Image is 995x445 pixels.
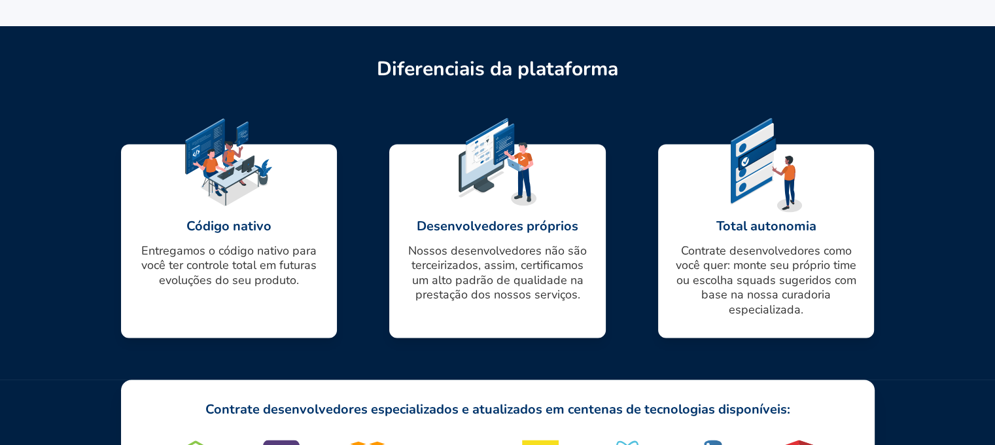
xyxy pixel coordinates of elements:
[716,217,816,236] h1: Total autonomia
[137,243,322,288] p: Entregamos o código nativo para você ter controle total em futuras evoluções do seu produto.
[186,217,271,236] h1: Código nativo
[417,217,578,236] h1: Desenvolvedores próprios
[674,243,859,317] p: Contrate desenvolvedores como você quer: monte seu próprio time ou escolha squads sugeridos com b...
[121,58,875,81] h1: Diferenciais da plataforma
[405,243,590,302] p: Nossos desenvolvedores não são terceirizados, assim, certificamos um alto padrão de qualidade na ...
[205,400,790,419] h5: Contrate desenvolvedores especializados e atualizados em centenas de tecnologias disponíveis:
